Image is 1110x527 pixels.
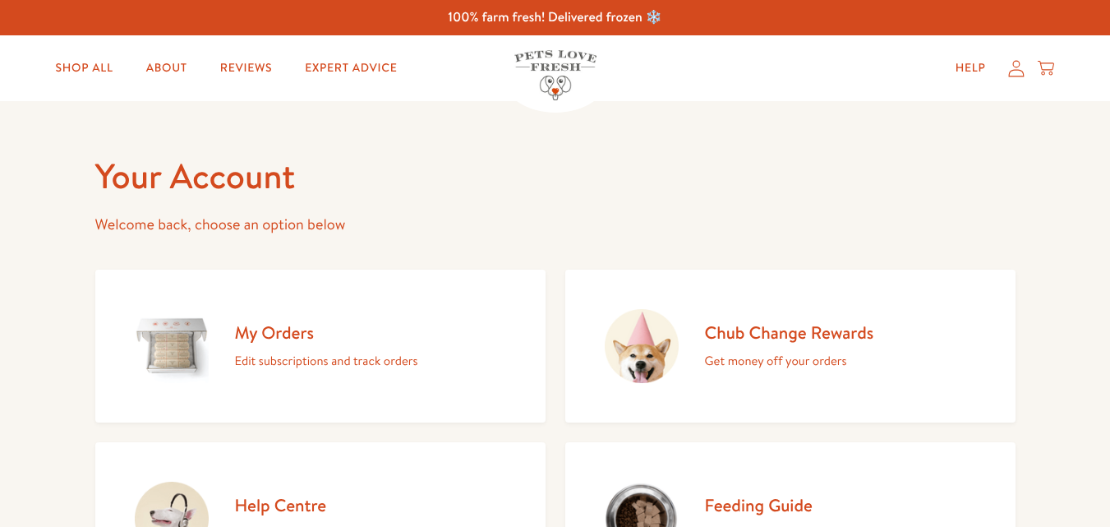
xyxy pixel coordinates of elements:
a: Chub Change Rewards Get money off your orders [565,270,1016,423]
p: Get money off your orders [705,350,874,372]
a: Expert Advice [292,52,410,85]
h2: Help Centre [235,494,404,516]
a: My Orders Edit subscriptions and track orders [95,270,546,423]
a: Shop All [43,52,127,85]
h2: My Orders [235,321,418,344]
img: Pets Love Fresh [514,50,596,100]
h2: Feeding Guide [705,494,883,516]
h1: Your Account [95,154,1016,199]
p: Edit subscriptions and track orders [235,350,418,372]
a: About [133,52,200,85]
h2: Chub Change Rewards [705,321,874,344]
a: Reviews [207,52,285,85]
p: Welcome back, choose an option below [95,212,1016,238]
a: Help [942,52,999,85]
